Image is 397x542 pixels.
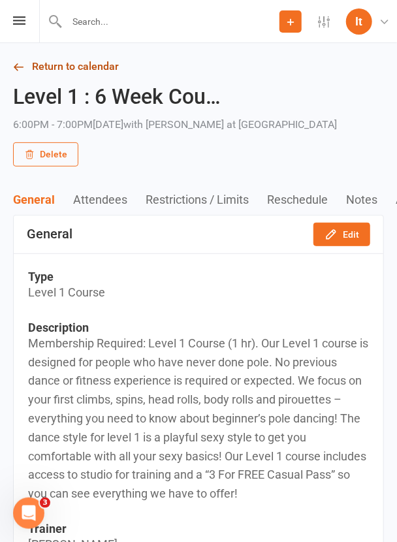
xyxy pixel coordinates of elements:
div: 6:00PM - 7:00PM[DATE] [13,116,337,134]
a: Return to calendar [13,57,384,76]
td: Type [28,270,369,283]
td: Description [28,321,369,334]
td: Level 1 Course [28,283,369,302]
input: Search... [63,12,279,31]
button: Restrictions / Limits [146,193,267,206]
button: Reschedule [267,193,346,206]
span: with [PERSON_NAME] [123,118,224,131]
span: 3 [40,498,50,508]
span: at [GEOGRAPHIC_DATA] [227,118,337,131]
button: Delete [13,142,78,166]
div: General [27,227,72,242]
button: General [13,193,73,206]
button: Notes [346,193,396,206]
div: It [346,8,372,35]
button: Attendees [73,193,146,206]
iframe: Intercom live chat [13,498,44,529]
td: Trainer [28,522,369,535]
td: Membership Required: Level 1 Course (1 hr). Our Level 1 course is designed for people who have ne... [28,334,369,503]
h2: Level 1 : 6 Week Cou… [13,86,337,108]
button: Edit [313,223,370,246]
